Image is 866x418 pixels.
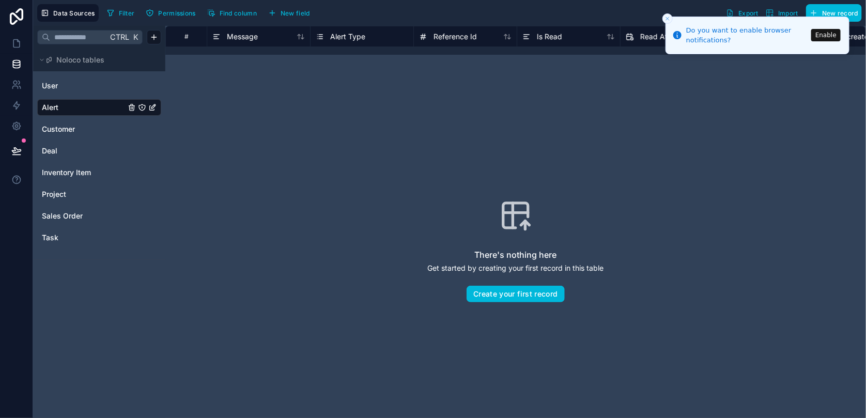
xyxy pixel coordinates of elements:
[142,5,203,21] a: Permissions
[434,32,477,42] span: Reference Id
[811,29,841,41] button: Enable
[220,9,257,17] span: Find column
[42,211,126,221] a: Sales Order
[119,9,135,17] span: Filter
[42,189,126,199] a: Project
[158,9,195,17] span: Permissions
[265,5,314,21] button: New field
[53,9,95,17] span: Data Sources
[42,102,58,113] span: Alert
[806,4,862,22] button: New record
[37,78,161,94] div: User
[802,4,862,22] a: New record
[37,164,161,181] div: Inventory Item
[142,5,199,21] button: Permissions
[37,229,161,246] div: Task
[37,4,99,22] button: Data Sources
[37,53,155,67] button: Noloco tables
[132,34,139,41] span: K
[640,32,668,42] span: Read At
[722,4,762,22] button: Export
[56,55,104,65] span: Noloco tables
[103,5,138,21] button: Filter
[42,189,66,199] span: Project
[42,233,126,243] a: Task
[174,33,199,40] div: #
[42,167,126,178] a: Inventory Item
[42,102,126,113] a: Alert
[42,146,126,156] a: Deal
[330,32,365,42] span: Alert Type
[42,81,126,91] a: User
[475,249,557,261] h2: There's nothing here
[42,81,58,91] span: User
[42,211,83,221] span: Sales Order
[37,121,161,137] div: Customer
[467,286,564,302] button: Create your first record
[42,124,75,134] span: Customer
[227,32,258,42] span: Message
[37,208,161,224] div: Sales Order
[662,13,673,24] button: Close toast
[37,186,161,203] div: Project
[204,5,260,21] button: Find column
[537,32,562,42] span: Is Read
[42,146,57,156] span: Deal
[42,124,126,134] a: Customer
[281,9,310,17] span: New field
[42,167,91,178] span: Inventory Item
[109,30,130,43] span: Ctrl
[37,143,161,159] div: Deal
[762,4,802,22] button: Import
[37,99,161,116] div: Alert
[42,233,58,243] span: Task
[686,25,808,45] div: Do you want to enable browser notifications?
[428,263,604,273] p: Get started by creating your first record in this table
